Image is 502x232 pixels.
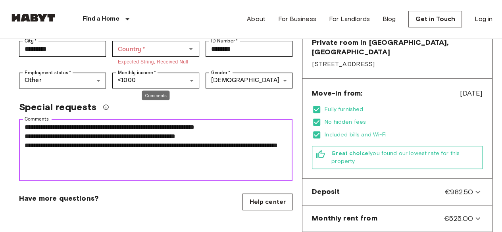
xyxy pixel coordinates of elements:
span: Have more questions? [19,194,98,203]
label: ID Number [211,37,238,44]
a: Log in [475,14,492,24]
div: <1000 [112,73,199,88]
a: For Landlords [329,14,370,24]
a: About [247,14,265,24]
p: Expected string, received null [118,58,194,66]
div: Comments [142,90,169,100]
a: Help center [242,194,292,210]
span: Special requests [19,101,96,113]
span: Move-in from: [312,88,362,98]
div: ID Number [206,41,292,57]
span: Fully furnished [325,105,483,113]
p: Find a Home [83,14,119,24]
label: Gender [211,69,230,76]
div: Other [19,73,106,88]
span: €525.00 [444,213,473,224]
a: Get in Touch [408,11,462,27]
span: Included bills and Wi-Fi [325,131,483,139]
span: Deposit [312,187,340,197]
label: Monthly income [118,69,156,76]
div: Deposit€982.50 [306,182,489,202]
div: Comments [19,119,292,181]
div: City [19,41,106,57]
label: Employment status [25,69,71,76]
a: Blog [383,14,396,24]
span: Monthly rent from [312,213,377,224]
label: City [25,37,37,44]
span: you found our lowest rate for this property [331,150,479,165]
span: [STREET_ADDRESS] [312,60,483,69]
span: €982.50 [445,187,473,197]
button: Open [185,43,196,54]
label: Comments [25,116,49,123]
div: Monthly rent from€525.00 [306,209,489,228]
img: Habyt [10,14,57,22]
span: Private room in [GEOGRAPHIC_DATA], [GEOGRAPHIC_DATA] [312,38,483,57]
svg: We'll do our best to accommodate your request, but please note we can't guarantee it will be poss... [103,104,109,110]
span: No hidden fees [325,118,483,126]
a: For Business [278,14,316,24]
span: [DATE] [460,88,483,98]
b: Great choice! [331,150,370,157]
div: [DEMOGRAPHIC_DATA] [206,73,292,88]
